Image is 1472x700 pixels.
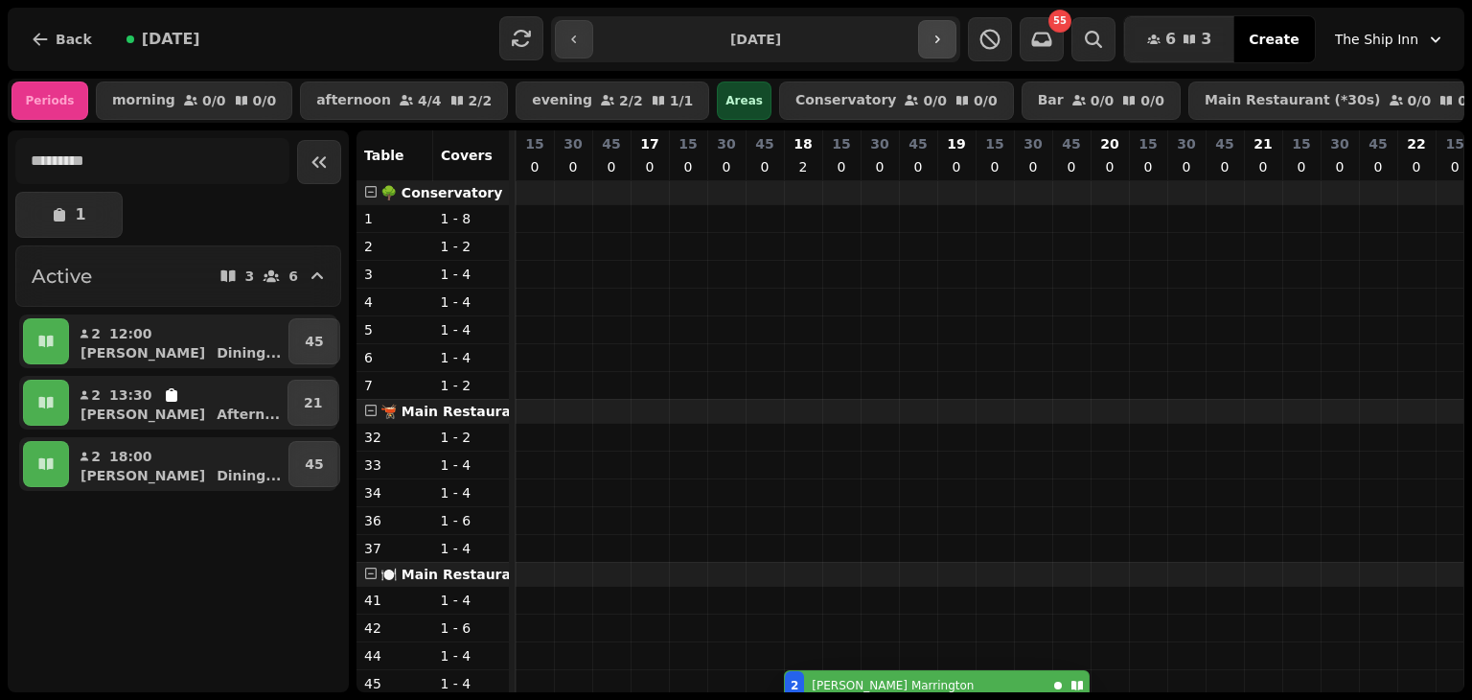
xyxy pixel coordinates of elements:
[288,441,339,487] button: 45
[253,94,277,107] p: 0 / 0
[90,447,102,466] p: 2
[791,678,798,693] div: 2
[1138,134,1157,153] p: 15
[1370,157,1386,176] p: 0
[441,618,502,638] p: 1 - 6
[1025,157,1041,176] p: 0
[441,148,493,163] span: Covers
[670,94,694,107] p: 1 / 1
[870,134,888,153] p: 30
[305,332,323,351] p: 45
[910,157,926,176] p: 0
[1407,134,1425,153] p: 22
[1179,157,1194,176] p: 0
[680,157,696,176] p: 0
[142,32,200,47] span: [DATE]
[1201,32,1211,47] span: 3
[287,380,338,426] button: 21
[1053,16,1067,26] span: 55
[364,428,425,447] p: 32
[305,455,323,474] p: 45
[1294,157,1309,176] p: 0
[380,404,577,419] span: 🫕 Main Restaurant (*30s)
[11,82,88,120] div: Periods
[90,385,102,405] p: 2
[441,348,502,367] p: 1 - 4
[1205,93,1381,108] p: Main Restaurant (*30s)
[757,157,772,176] p: 0
[1408,94,1432,107] p: 0 / 0
[1335,30,1418,49] span: The Ship Inn
[111,16,216,62] button: [DATE]
[441,209,502,228] p: 1 - 8
[364,591,425,610] p: 41
[364,265,425,284] p: 3
[1215,134,1233,153] p: 45
[80,405,205,424] p: [PERSON_NAME]
[364,348,425,367] p: 6
[316,93,391,108] p: afternoon
[364,455,425,475] p: 33
[441,265,502,284] p: 1 - 4
[793,134,812,153] p: 18
[469,94,493,107] p: 2 / 2
[527,157,542,176] p: 0
[364,618,425,638] p: 42
[245,269,255,283] p: 3
[719,157,734,176] p: 0
[217,343,281,362] p: Dining ...
[1253,134,1272,153] p: 21
[1368,134,1387,153] p: 45
[717,82,771,120] div: Areas
[1446,134,1464,153] p: 15
[974,94,998,107] p: 0 / 0
[109,385,152,405] p: 13:30
[109,324,152,343] p: 12:00
[441,674,502,693] p: 1 - 4
[441,376,502,395] p: 1 - 2
[619,94,643,107] p: 2 / 2
[1217,157,1232,176] p: 0
[525,134,543,153] p: 15
[1255,157,1271,176] p: 0
[364,209,425,228] p: 1
[565,157,581,176] p: 0
[755,134,773,153] p: 45
[985,134,1003,153] p: 15
[15,192,123,238] button: 1
[1124,16,1234,62] button: 63
[441,483,502,502] p: 1 - 4
[832,134,850,153] p: 15
[1022,82,1181,120] button: Bar0/00/0
[364,237,425,256] p: 2
[364,148,404,163] span: Table
[364,292,425,312] p: 4
[441,292,502,312] p: 1 - 4
[297,140,341,184] button: Collapse sidebar
[1323,22,1457,57] button: The Ship Inn
[364,511,425,530] p: 36
[364,376,425,395] p: 7
[717,134,735,153] p: 30
[441,539,502,558] p: 1 - 4
[96,82,292,120] button: morning0/00/0
[987,157,1002,176] p: 0
[602,134,620,153] p: 45
[779,82,1014,120] button: Conservatory0/00/0
[949,157,964,176] p: 0
[80,343,205,362] p: [PERSON_NAME]
[441,320,502,339] p: 1 - 4
[1140,94,1164,107] p: 0 / 0
[32,263,92,290] h2: Active
[640,134,658,153] p: 17
[364,483,425,502] p: 34
[109,447,152,466] p: 18:00
[217,466,281,485] p: Dining ...
[812,678,974,693] p: [PERSON_NAME] Marrington
[441,237,502,256] p: 1 - 2
[202,94,226,107] p: 0 / 0
[80,466,205,485] p: [PERSON_NAME]
[364,646,425,665] p: 44
[15,245,341,307] button: Active36
[56,33,92,46] span: Back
